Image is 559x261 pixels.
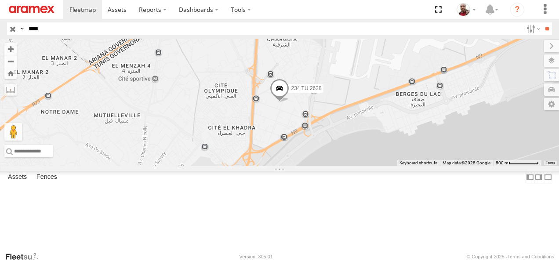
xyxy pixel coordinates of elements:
[544,98,559,110] label: Map Settings
[526,171,534,184] label: Dock Summary Table to the Left
[18,22,25,35] label: Search Query
[4,171,31,183] label: Assets
[240,254,273,259] div: Version: 305.01
[546,161,555,165] a: Terms
[5,252,45,261] a: Visit our Website
[454,3,479,16] div: Majdi Ghannoudi
[4,83,17,96] label: Measure
[32,171,62,183] label: Fences
[4,55,17,67] button: Zoom out
[493,160,541,166] button: Map Scale: 500 m per 65 pixels
[4,43,17,55] button: Zoom in
[467,254,554,259] div: © Copyright 2025 -
[291,86,321,92] span: 234 TU 2628
[496,160,508,165] span: 500 m
[4,67,17,79] button: Zoom Home
[9,6,54,13] img: aramex-logo.svg
[523,22,542,35] label: Search Filter Options
[4,123,22,141] button: Drag Pegman onto the map to open Street View
[510,3,524,17] i: ?
[508,254,554,259] a: Terms and Conditions
[534,171,543,184] label: Dock Summary Table to the Right
[443,160,490,165] span: Map data ©2025 Google
[544,171,552,184] label: Hide Summary Table
[399,160,437,166] button: Keyboard shortcuts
